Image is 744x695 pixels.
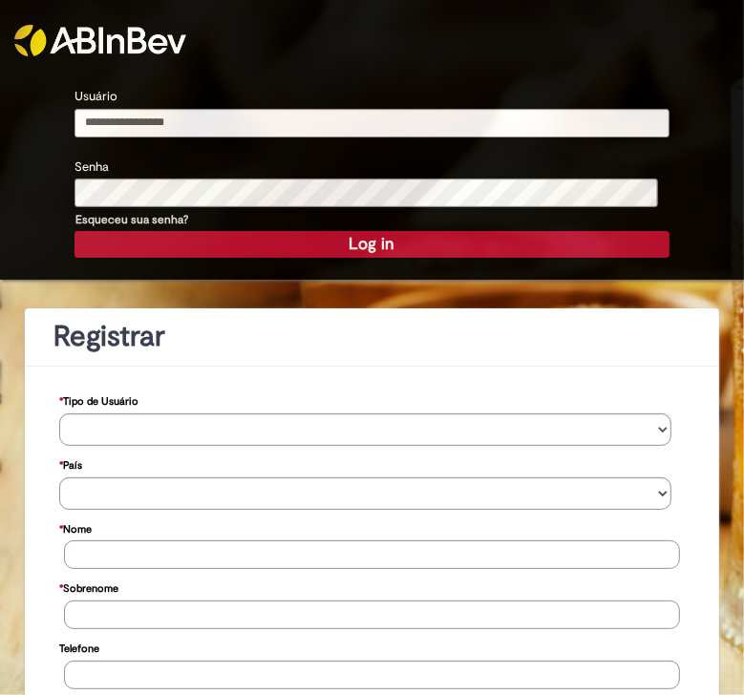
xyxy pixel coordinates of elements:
[74,158,109,177] label: Senha
[59,633,99,661] label: Telefone
[74,88,117,106] label: Usuário
[74,231,670,258] button: Log in
[75,212,188,227] a: Esqueceu sua senha?
[59,450,82,477] label: País
[53,321,691,352] h1: Registrar
[59,514,92,541] label: Nome
[59,573,118,600] label: Sobrenome
[59,386,138,413] label: Tipo de Usuário
[14,25,186,56] img: ABInbev-white.png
